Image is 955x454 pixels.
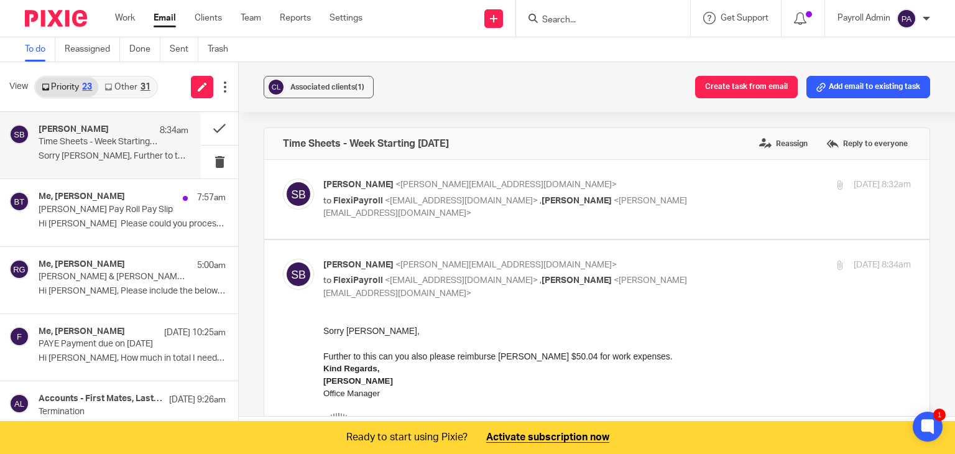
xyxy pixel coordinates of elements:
span: , [540,276,542,285]
p: Sorry [PERSON_NAME], Further to this can you also... [39,151,188,162]
a: Email [154,12,176,24]
a: Sent [170,37,198,62]
a: Other31 [98,77,156,97]
span: <[PERSON_NAME][EMAIL_ADDRESS][DOMAIN_NAME]> [395,261,617,269]
p: 5:00am [197,259,226,272]
a: Clients [195,12,222,24]
span: The information contained in this transmission is confidential and may be legally privileged. It ... [4,163,586,178]
img: svg%3E [897,9,916,29]
a: To do [25,37,55,62]
img: svg%3E [9,394,29,414]
span: - [STREET_ADDRESS][PERSON_NAME][PERSON_NAME] [91,124,259,131]
label: Reassign [756,134,811,153]
h4: Accounts - First Mates, Last Laugh, Me [39,394,163,404]
h4: [PERSON_NAME] [39,124,109,135]
span: <[EMAIL_ADDRESS][DOMAIN_NAME]> [385,276,538,285]
p: [PERSON_NAME] Pay Roll Pay Slip [39,205,188,215]
span: FlexiPayroll [333,197,383,205]
p: [DATE] 9:26am [169,394,226,406]
p: Termination [39,407,188,417]
a: Done [129,37,160,62]
a: Trash [208,37,238,62]
span: (1) [355,83,364,91]
span: [PERSON_NAME] [542,276,612,285]
p: [DATE] 8:32am [854,178,911,192]
img: svg%3E [9,124,29,144]
h4: Me, [PERSON_NAME] [39,327,125,337]
p: 8:34am [160,124,188,137]
span: <[PERSON_NAME][EMAIL_ADDRESS][DOMAIN_NAME]> [323,276,687,298]
img: svg%3E [283,178,314,210]
p: [PERSON_NAME] & [PERSON_NAME]'s hours for Payroll this week [39,272,188,282]
p: Time Sheets - Week Starting [DATE] [39,137,159,147]
h4: Me, [PERSON_NAME] [39,259,125,270]
a: Priority23 [35,77,98,97]
img: Pixie [25,10,87,27]
h4: Me, [PERSON_NAME] [39,192,125,202]
p: Hi [PERSON_NAME], How much in total I need to pay for... [39,353,226,364]
p: Hi [PERSON_NAME], Please include the below for... [39,286,226,297]
img: svg%3E [267,78,285,96]
span: , [540,197,542,205]
p: [DATE] 10:25am [164,327,226,339]
img: svg%3E [9,259,29,279]
span: <[EMAIL_ADDRESS][DOMAIN_NAME]> [385,197,538,205]
span: Get Support [721,14,768,22]
a: Reports [280,12,311,24]
img: svg%3E [9,192,29,211]
span: FlexiPayroll [333,276,383,285]
button: Create task from email [695,76,798,98]
div: 1 [933,409,946,421]
div: 31 [141,83,150,91]
div: 23 [82,83,92,91]
input: Search [541,15,653,26]
span: to [323,276,331,285]
span: View [9,80,28,93]
span: [PERSON_NAME] [323,180,394,189]
a: Settings [330,12,362,24]
label: Reply to everyone [823,134,911,153]
span: to [323,197,331,205]
span: [PERSON_NAME] [542,197,612,205]
img: svg%3E [283,259,314,290]
button: Add email to existing task [806,76,930,98]
img: svg%3E [9,327,29,346]
a: Team [241,12,261,24]
p: Hi [PERSON_NAME] Please could you process a... [39,219,226,229]
a: [DOMAIN_NAME] [2,149,82,159]
p: Payroll Admin [837,12,890,24]
a: Reassigned [65,37,120,62]
a: Work [115,12,135,24]
button: Associated clients(1) [264,76,374,98]
span: [PERSON_NAME] [323,261,394,269]
p: [DATE] 8:34am [854,259,911,272]
p: PAYE Payment due on [DATE] [39,339,188,350]
span: Associated clients [290,83,364,91]
h4: Time Sheets - Week Starting [DATE] [283,137,449,150]
span: <[PERSON_NAME][EMAIL_ADDRESS][DOMAIN_NAME]> [395,180,617,189]
p: 7:57am [197,192,226,204]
